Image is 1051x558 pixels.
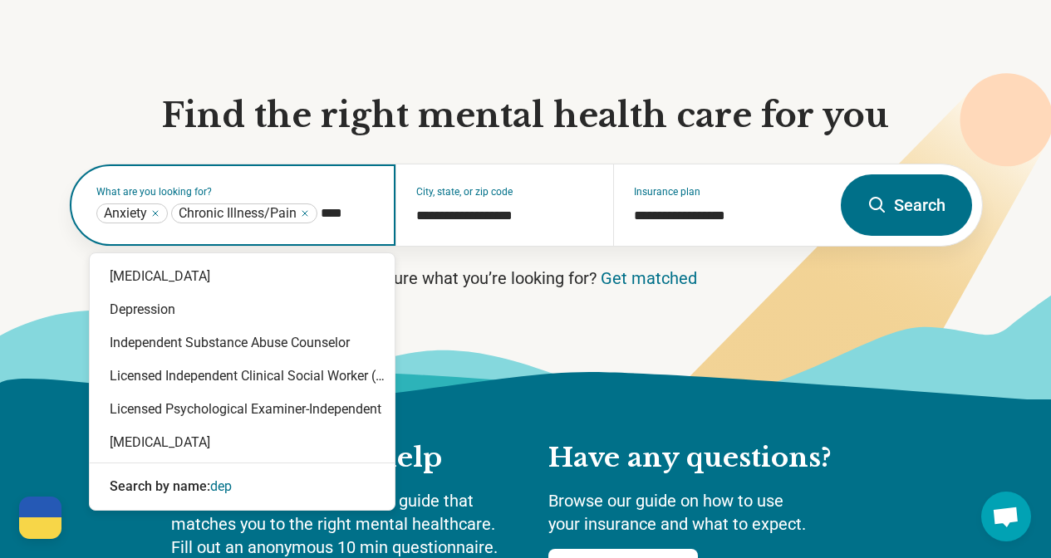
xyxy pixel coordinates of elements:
[150,208,160,218] button: Anxiety
[69,94,983,137] h1: Find the right mental health care for you
[841,174,972,236] button: Search
[104,205,147,222] span: Anxiety
[96,203,168,223] div: Anxiety
[548,441,881,476] h2: Have any questions?
[171,203,317,223] div: Chronic Illness/Pain
[69,267,983,290] p: Not sure what you’re looking for?
[90,426,395,459] div: [MEDICAL_DATA]
[90,360,395,393] div: Licensed Independent Clinical Social Worker (LICSW)
[96,187,376,197] label: What are you looking for?
[300,208,310,218] button: Chronic Illness/Pain
[548,489,881,536] p: Browse our guide on how to use your insurance and what to expect.
[179,205,297,222] span: Chronic Illness/Pain
[90,293,395,326] div: Depression
[981,492,1031,541] div: Open chat
[90,260,395,293] div: [MEDICAL_DATA]
[110,478,210,494] span: Search by name:
[601,268,697,288] a: Get matched
[90,253,395,510] div: Suggestions
[210,478,232,494] span: dep
[90,326,395,360] div: Independent Substance Abuse Counselor
[90,393,395,426] div: Licensed Psychological Examiner-Independent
